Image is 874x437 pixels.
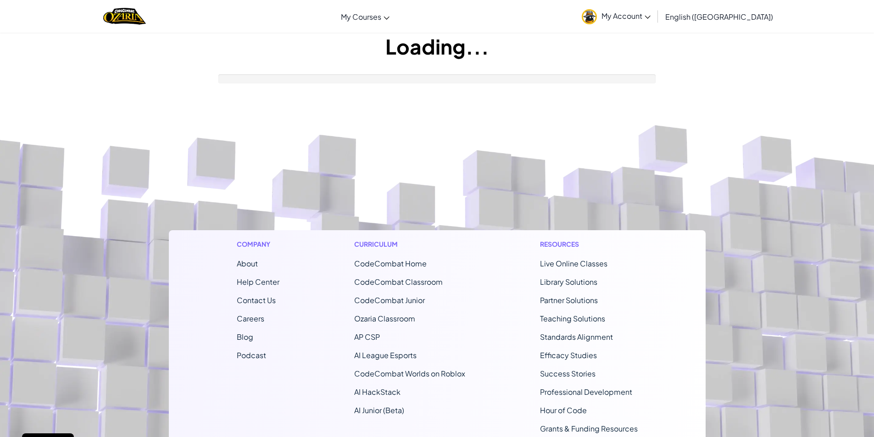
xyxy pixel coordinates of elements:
[354,239,465,249] h1: Curriculum
[540,350,597,360] a: Efficacy Studies
[354,405,404,415] a: AI Junior (Beta)
[237,295,276,305] span: Contact Us
[540,239,638,249] h1: Resources
[354,387,401,397] a: AI HackStack
[354,277,443,287] a: CodeCombat Classroom
[103,7,146,26] a: Ozaria by CodeCombat logo
[237,239,279,249] h1: Company
[237,277,279,287] a: Help Center
[540,387,632,397] a: Professional Development
[237,314,264,323] a: Careers
[540,405,587,415] a: Hour of Code
[665,12,773,22] span: English ([GEOGRAPHIC_DATA])
[354,332,380,342] a: AP CSP
[540,424,638,433] a: Grants & Funding Resources
[354,314,415,323] a: Ozaria Classroom
[582,9,597,24] img: avatar
[237,350,266,360] a: Podcast
[237,259,258,268] a: About
[540,314,605,323] a: Teaching Solutions
[577,2,655,31] a: My Account
[601,11,651,21] span: My Account
[540,277,597,287] a: Library Solutions
[336,4,394,29] a: My Courses
[237,332,253,342] a: Blog
[540,259,607,268] a: Live Online Classes
[540,295,598,305] a: Partner Solutions
[354,369,465,378] a: CodeCombat Worlds on Roblox
[354,259,427,268] span: CodeCombat Home
[354,295,425,305] a: CodeCombat Junior
[354,350,417,360] a: AI League Esports
[341,12,381,22] span: My Courses
[103,7,146,26] img: Home
[540,332,613,342] a: Standards Alignment
[661,4,778,29] a: English ([GEOGRAPHIC_DATA])
[540,369,596,378] a: Success Stories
